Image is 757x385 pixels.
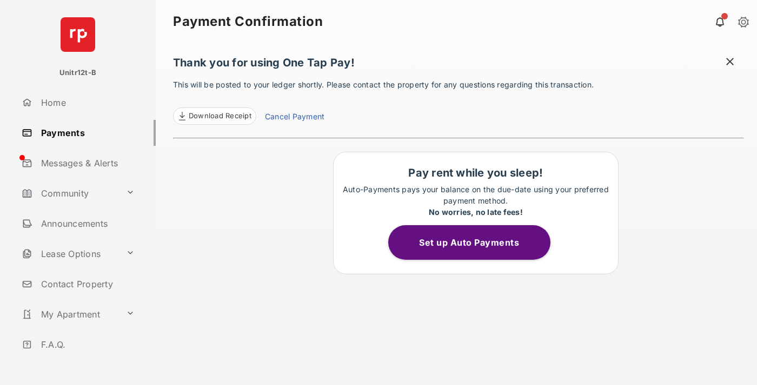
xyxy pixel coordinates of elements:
button: Set up Auto Payments [388,225,550,260]
a: F.A.Q. [17,332,156,357]
p: Auto-Payments pays your balance on the due-date using your preferred payment method. [339,184,613,218]
a: Contact Property [17,271,156,297]
h1: Pay rent while you sleep! [339,166,613,179]
p: This will be posted to your ledger shortly. Please contact the property for any questions regardi... [173,79,744,125]
a: Cancel Payment [265,111,324,125]
a: Home [17,90,156,116]
strong: Payment Confirmation [173,15,323,28]
a: Community [17,180,122,206]
p: Unitr12t-B [59,67,96,78]
a: Messages & Alerts [17,150,156,176]
h1: Thank you for using One Tap Pay! [173,56,744,75]
a: Announcements [17,211,156,237]
span: Download Receipt [189,111,251,121]
div: No worries, no late fees! [339,206,613,218]
a: My Apartment [17,301,122,327]
a: Lease Options [17,241,122,267]
img: svg+xml;base64,PHN2ZyB4bWxucz0iaHR0cDovL3d3dy53My5vcmcvMjAwMC9zdmciIHdpZHRoPSI2NCIgaGVpZ2h0PSI2NC... [61,17,95,52]
a: Payments [17,120,156,146]
a: Set up Auto Payments [388,237,563,248]
a: Download Receipt [173,107,256,125]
